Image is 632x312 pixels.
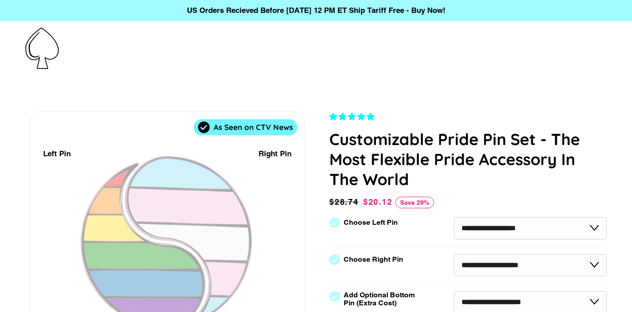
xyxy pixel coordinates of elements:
span: 4.83 stars [329,112,377,121]
label: Add Optional Bottom Pin (Extra Cost) [344,291,418,307]
span: $20.12 [363,197,393,207]
label: Choose Right Pin [344,255,403,263]
img: Pin-Ace [25,28,59,69]
h1: Customizable Pride Pin Set - The Most Flexible Pride Accessory In The World [329,129,607,189]
span: $28.74 [329,196,361,208]
div: Right Pin [259,148,292,160]
label: Choose Left Pin [344,219,398,227]
span: Save 29% [395,197,434,208]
